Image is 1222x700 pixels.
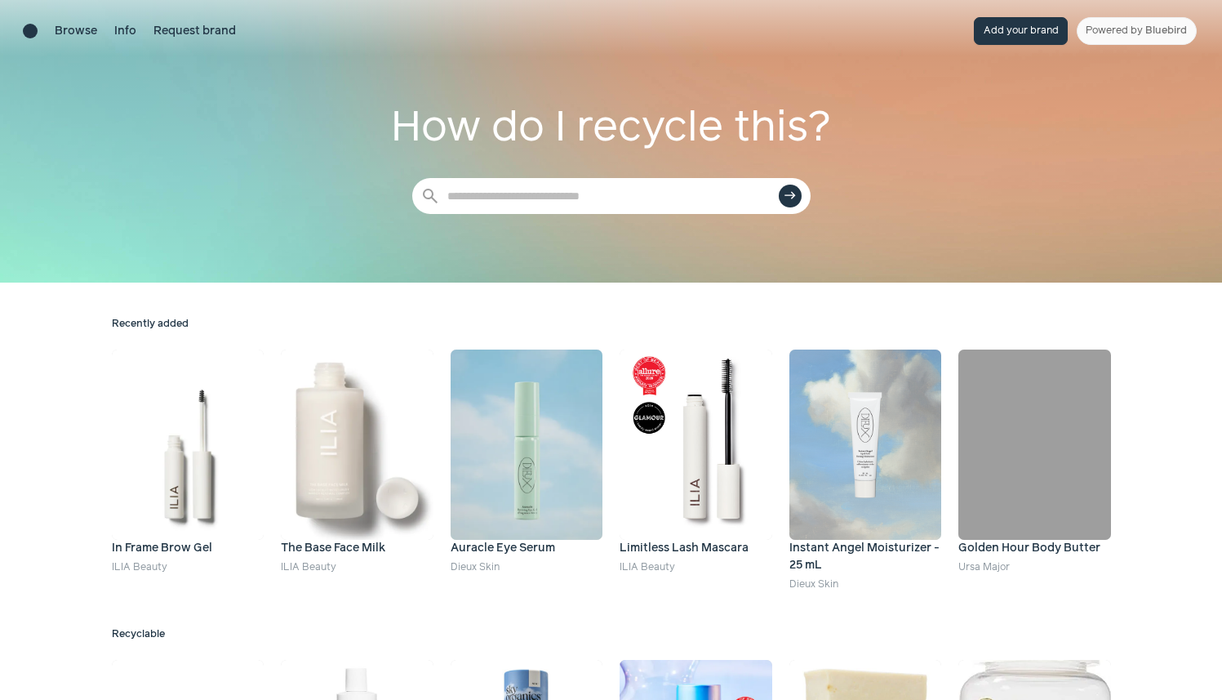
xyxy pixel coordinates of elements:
h4: Auracle Eye Serum [451,540,603,557]
a: Golden Hour Body Butter Golden Hour Body Butter [958,350,1111,557]
span: east [784,189,797,203]
button: east [779,185,802,207]
h2: Recyclable [112,627,1111,642]
span: Bluebird [1145,25,1187,36]
a: ILIA Beauty [281,562,336,573]
h4: Instant Angel Moisturizer - 25 mL [789,540,942,574]
a: Auracle Eye Serum Auracle Eye Serum [451,350,603,557]
img: Auracle Eye Serum [451,350,603,540]
a: The Base Face Milk The Base Face Milk [281,350,433,557]
a: ILIA Beauty [112,562,167,573]
a: Powered by Bluebird [1077,17,1197,45]
a: Info [114,23,136,40]
a: In Frame Brow Gel In Frame Brow Gel [112,350,264,557]
img: In Frame Brow Gel [112,350,264,540]
h4: Limitless Lash Mascara [620,540,772,557]
a: ILIA Beauty [620,562,675,573]
a: Browse [55,23,97,40]
h4: In Frame Brow Gel [112,540,264,557]
h2: Recently added [112,317,1111,332]
h1: How do I recycle this? [389,96,833,161]
a: Request brand [153,23,236,40]
img: Limitless Lash Mascara [620,350,772,540]
a: Instant Angel Moisturizer - 25 mL Instant Angel Moisturizer - 25 mL [789,350,942,574]
a: Dieux Skin [451,562,500,573]
a: Dieux Skin [789,579,838,590]
img: The Base Face Milk [281,350,433,540]
a: Brand directory home [23,24,38,38]
h4: The Base Face Milk [281,540,433,557]
span: search [420,186,440,206]
h4: Golden Hour Body Butter [958,540,1111,557]
button: Add your brand [974,17,1068,45]
a: Ursa Major [958,562,1010,573]
img: Instant Angel Moisturizer - 25 mL [789,350,942,540]
a: Limitless Lash Mascara Limitless Lash Mascara [620,350,772,557]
